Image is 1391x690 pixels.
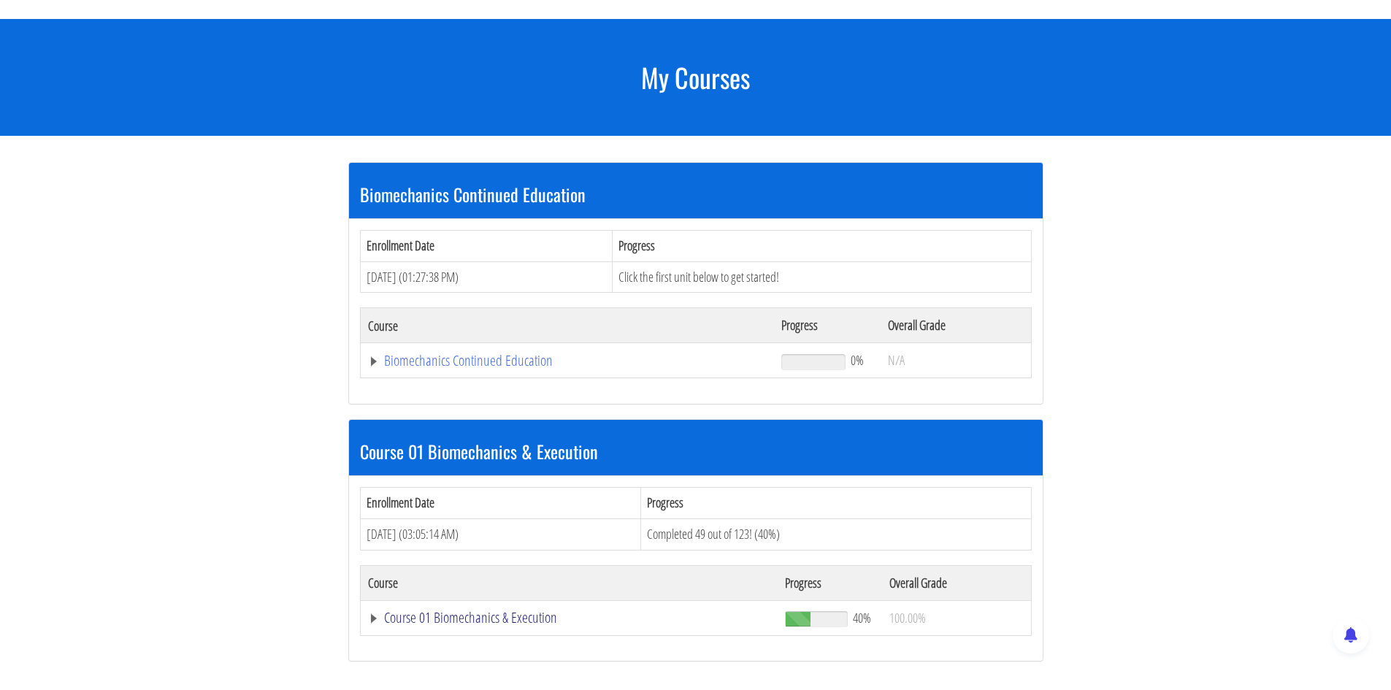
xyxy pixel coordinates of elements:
a: Course 01 Biomechanics & Execution [368,610,771,625]
h3: Biomechanics Continued Education [360,185,1032,204]
h3: Course 01 Biomechanics & Execution [360,442,1032,461]
span: 0% [851,352,864,368]
th: Progress [774,308,880,343]
th: Enrollment Date [360,230,613,261]
td: Click the first unit below to get started! [613,261,1031,293]
th: Overall Grade [881,308,1031,343]
td: 100.00% [882,600,1031,635]
th: Progress [613,230,1031,261]
td: N/A [881,343,1031,378]
th: Course [360,308,774,343]
td: [DATE] (01:27:38 PM) [360,261,613,293]
td: [DATE] (03:05:14 AM) [360,518,640,550]
th: Progress [778,565,882,600]
td: Completed 49 out of 123! (40%) [640,518,1031,550]
th: Progress [640,488,1031,519]
span: 40% [853,610,871,626]
th: Overall Grade [882,565,1031,600]
th: Course [360,565,778,600]
th: Enrollment Date [360,488,640,519]
a: Biomechanics Continued Education [368,353,767,368]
